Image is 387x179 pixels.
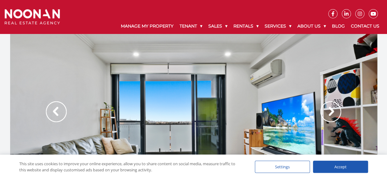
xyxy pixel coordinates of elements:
div: Accept [313,161,368,173]
a: Tenant [177,18,205,34]
div: Settings [255,161,310,173]
a: Sales [205,18,230,34]
img: Noonan Real Estate Agency [5,9,60,24]
div: This site uses cookies to improve your online experience, allow you to share content on social me... [19,161,243,173]
a: Blog [329,18,348,34]
a: Rentals [230,18,262,34]
a: About Us [294,18,329,34]
a: Contact Us [348,18,382,34]
a: Manage My Property [118,18,177,34]
img: Arrow slider [46,101,67,122]
a: Services [262,18,294,34]
img: Arrow slider [320,101,341,122]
